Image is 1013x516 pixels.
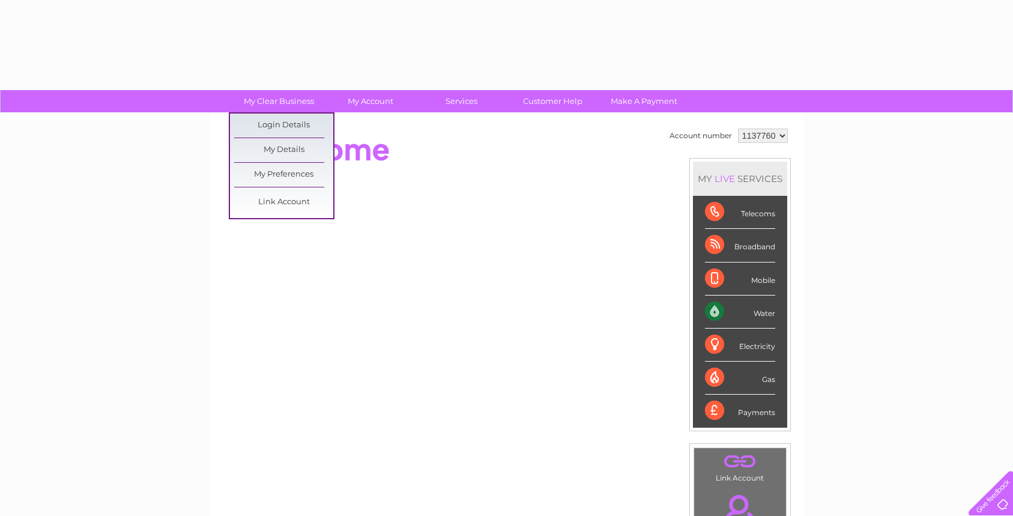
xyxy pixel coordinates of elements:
a: . [697,451,783,472]
div: Broadband [705,229,775,262]
td: Account number [667,126,735,146]
a: My Clear Business [229,90,328,112]
div: MY SERVICES [693,162,787,196]
a: My Details [234,138,333,162]
a: My Preferences [234,163,333,187]
a: Customer Help [503,90,602,112]
div: Water [705,296,775,329]
a: Link Account [234,190,333,214]
div: LIVE [712,173,737,184]
a: Services [412,90,511,112]
a: Login Details [234,114,333,138]
div: Telecoms [705,196,775,229]
div: Electricity [705,329,775,362]
td: Link Account [694,448,787,485]
div: Gas [705,362,775,395]
div: Mobile [705,263,775,296]
a: Make A Payment [594,90,694,112]
a: My Account [321,90,420,112]
div: Payments [705,395,775,427]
